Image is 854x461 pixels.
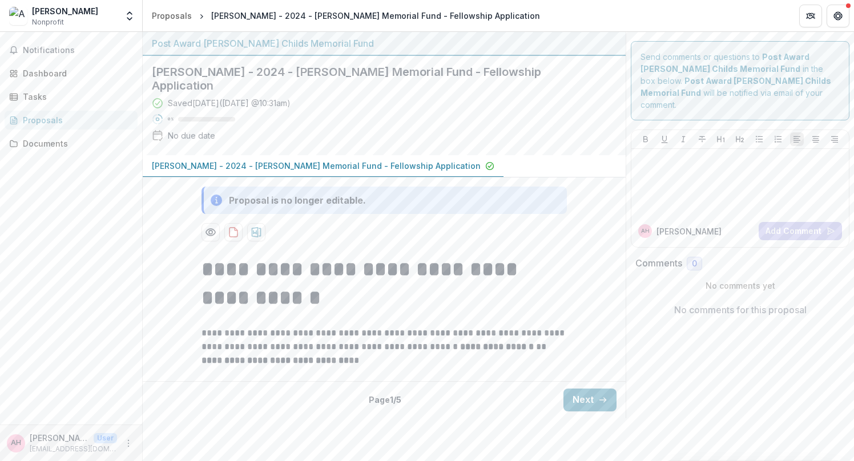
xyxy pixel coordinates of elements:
button: download-proposal [247,223,265,241]
p: No comments for this proposal [674,303,807,317]
button: Underline [658,132,671,146]
div: No due date [168,130,215,141]
button: Strike [695,132,709,146]
p: No comments yet [635,280,845,292]
button: Bullet List [752,132,766,146]
button: Heading 2 [733,132,747,146]
span: Nonprofit [32,17,64,27]
div: [PERSON_NAME] - 2024 - [PERSON_NAME] Memorial Fund - Fellowship Application [211,10,540,22]
a: Dashboard [5,64,138,83]
button: Align Right [828,132,841,146]
p: User [94,433,117,443]
button: Add Comment [759,222,842,240]
button: Open entity switcher [122,5,138,27]
button: Preview 62e57fb1-db0c-4fe9-bc3a-2ffb88529e86-0.pdf [202,223,220,241]
span: Notifications [23,46,133,55]
a: Proposals [5,111,138,130]
div: Documents [23,138,128,149]
button: Align Center [809,132,823,146]
p: [PERSON_NAME] [30,432,89,444]
p: [EMAIL_ADDRESS][DOMAIN_NAME] [30,444,117,454]
h2: Comments [635,258,682,269]
button: Align Left [790,132,804,146]
div: Proposals [23,114,128,126]
div: Send comments or questions to in the box below. will be notified via email of your comment. [631,41,849,120]
p: [PERSON_NAME] - 2024 - [PERSON_NAME] Memorial Fund - Fellowship Application [152,160,481,172]
div: Proposals [152,10,192,22]
button: Italicize [676,132,690,146]
button: Partners [799,5,822,27]
button: Notifications [5,41,138,59]
div: Amer Hossain [11,439,21,447]
p: Page 1 / 5 [369,394,401,406]
a: Documents [5,134,138,153]
div: Tasks [23,91,128,103]
button: download-proposal [224,223,243,241]
button: Next [563,389,617,411]
span: 0 [692,259,697,269]
div: Saved [DATE] ( [DATE] @ 10:31am ) [168,97,291,109]
button: Heading 1 [714,132,728,146]
button: Ordered List [771,132,785,146]
div: Post Award [PERSON_NAME] Childs Memorial Fund [152,37,617,50]
strong: Post Award [PERSON_NAME] Childs Memorial Fund [640,76,831,98]
button: Bold [639,132,652,146]
a: Tasks [5,87,138,106]
p: [PERSON_NAME] [656,225,722,237]
h2: [PERSON_NAME] - 2024 - [PERSON_NAME] Memorial Fund - Fellowship Application [152,65,598,92]
button: Get Help [827,5,849,27]
div: Amer Hossain [641,228,650,234]
button: More [122,436,135,450]
p: 0 % [168,115,174,123]
nav: breadcrumb [147,7,545,24]
img: Amer Azim Hossain [9,7,27,25]
div: [PERSON_NAME] [32,5,98,17]
div: Dashboard [23,67,128,79]
a: Proposals [147,7,196,24]
div: Proposal is no longer editable. [229,193,366,207]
